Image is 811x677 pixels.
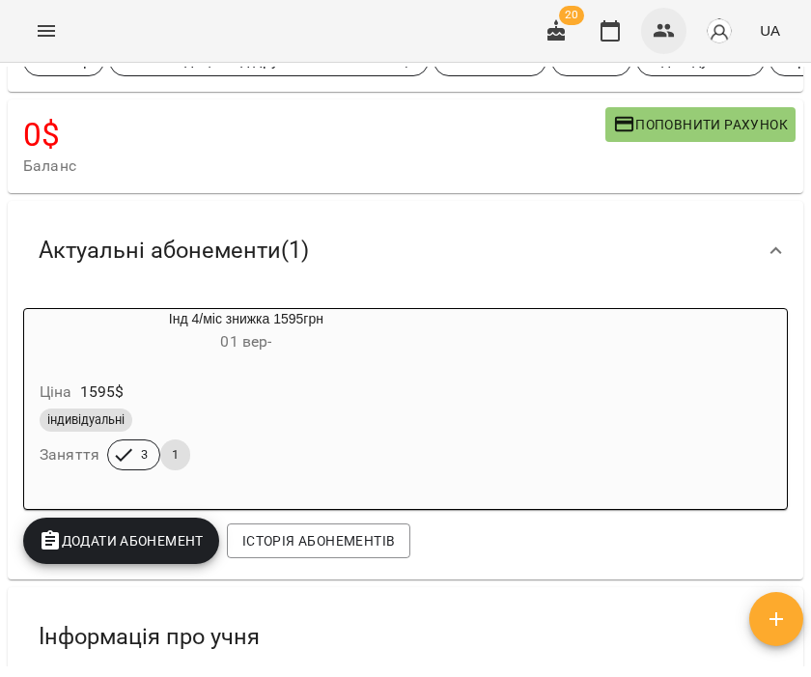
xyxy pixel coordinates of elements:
[242,529,395,552] span: Історія абонементів
[227,523,410,558] button: Історія абонементів
[8,201,803,300] div: Актуальні абонементи(1)
[613,113,788,136] span: Поповнити рахунок
[40,379,72,406] h6: Ціна
[40,441,99,468] h6: Заняття
[129,446,159,464] span: 3
[23,115,605,155] h4: 0 $
[80,381,125,404] p: 1595 $
[160,446,190,464] span: 1
[23,155,605,178] span: Баланс
[752,13,788,48] button: UA
[24,309,468,494] button: Інд 4/міс знижка 1595грн01 вер- Ціна1595$індивідуальніЗаняття31
[39,236,309,266] span: Актуальні абонементи ( 1 )
[23,518,219,564] button: Додати Абонемент
[760,20,780,41] span: UA
[706,17,733,44] img: avatar_s.png
[40,411,132,429] span: індивідуальні
[39,622,260,652] span: Інформація про учня
[605,107,796,142] button: Поповнити рахунок
[559,6,584,25] span: 20
[24,309,468,355] div: Інд 4/міс знижка 1595грн
[23,8,70,54] button: Menu
[220,332,271,351] span: 01 вер -
[39,529,204,552] span: Додати Абонемент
